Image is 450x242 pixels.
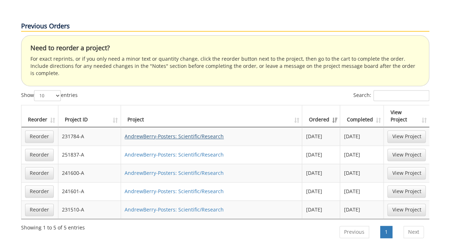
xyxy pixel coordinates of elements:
td: [DATE] [302,145,340,164]
h4: Need to reorder a project? [30,45,420,52]
td: 231510-A [58,200,121,219]
a: AndrewBerry-Posters: Scientific/Research [125,169,224,176]
td: [DATE] [302,200,340,219]
a: Reorder [25,149,54,161]
th: Ordered: activate to sort column ascending [302,105,340,127]
td: [DATE] [302,127,340,145]
th: View Project: activate to sort column ascending [384,105,429,127]
a: AndrewBerry-Posters: Scientific/Research [125,151,224,158]
a: View Project [387,130,426,143]
th: Completed: activate to sort column ascending [340,105,384,127]
a: View Project [387,167,426,179]
th: Project ID: activate to sort column ascending [58,105,121,127]
td: 241601-A [58,182,121,200]
a: 1 [380,226,392,238]
td: 251837-A [58,145,121,164]
a: Previous [339,226,369,238]
a: Reorder [25,204,54,216]
a: AndrewBerry-Posters: Scientific/Research [125,188,224,195]
a: Reorder [25,185,54,197]
td: [DATE] [302,182,340,200]
td: [DATE] [340,200,384,219]
input: Search: [373,90,429,101]
td: [DATE] [302,164,340,182]
p: Previous Orders [21,22,429,32]
td: 241600-A [58,164,121,182]
label: Search: [353,90,429,101]
a: Reorder [25,130,54,143]
th: Reorder: activate to sort column ascending [21,105,58,127]
td: [DATE] [340,145,384,164]
a: View Project [387,185,426,197]
a: AndrewBerry-Posters: Scientific/Research [125,206,224,213]
p: For exact reprints, or if you only need a minor text or quantity change, click the reorder button... [30,55,420,77]
a: Reorder [25,167,54,179]
td: [DATE] [340,127,384,145]
label: Show entries [21,90,78,101]
th: Project: activate to sort column ascending [121,105,302,127]
a: AndrewBerry-Posters: Scientific/Research [125,133,224,140]
div: Showing 1 to 5 of 5 entries [21,221,85,231]
td: [DATE] [340,164,384,182]
a: View Project [387,149,426,161]
td: [DATE] [340,182,384,200]
td: 231784-A [58,127,121,145]
a: View Project [387,204,426,216]
select: Showentries [34,90,61,101]
a: Next [403,226,424,238]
